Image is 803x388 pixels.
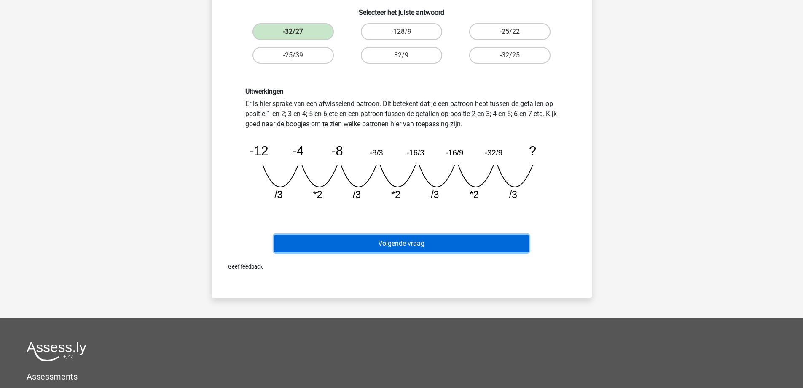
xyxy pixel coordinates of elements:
tspan: -12 [250,144,269,158]
label: -128/9 [361,23,442,40]
tspan: -16/9 [446,148,463,157]
h6: Uitwerkingen [245,87,558,95]
div: Er is hier sprake van een afwisselend patroon. Dit betekent dat je een patroon hebt tussen de get... [239,87,564,208]
h6: Selecteer het juiste antwoord [225,2,578,16]
tspan: -16/3 [406,148,424,157]
label: 32/9 [361,47,442,64]
span: Geef feedback [221,263,263,270]
tspan: ? [529,144,536,158]
label: -25/22 [469,23,551,40]
tspan: -8 [331,144,343,158]
tspan: /3 [431,189,439,200]
tspan: /3 [352,189,360,200]
tspan: /3 [509,189,517,200]
label: -25/39 [252,47,334,64]
tspan: -4 [292,144,303,158]
tspan: -8/3 [369,148,383,157]
label: -32/27 [252,23,334,40]
button: Volgende vraag [274,235,529,252]
tspan: -32/9 [484,148,502,157]
tspan: /3 [274,189,282,200]
label: -32/25 [469,47,551,64]
h5: Assessments [27,372,776,382]
img: Assessly logo [27,342,86,361]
